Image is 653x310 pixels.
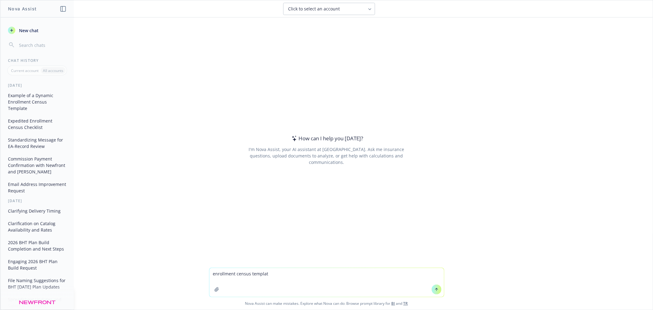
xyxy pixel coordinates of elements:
[1,83,74,88] div: [DATE]
[6,256,69,273] button: Engaging 2026 BHT Plan Build Request
[290,134,363,142] div: How can I help you [DATE]?
[43,68,63,73] p: All accounts
[6,206,69,216] button: Clarifying Delivery Timing
[6,25,69,36] button: New chat
[6,154,69,177] button: Commission Payment Confirmation with Newfront and [PERSON_NAME]
[283,3,375,15] button: Click to select an account
[6,237,69,254] button: 2026 BHT Plan Build Completion and Next Steps
[209,268,444,297] textarea: enrollment census templa
[403,301,408,306] a: TR
[6,275,69,292] button: File Naming Suggestions for BHT [DATE] Plan Updates
[1,58,74,63] div: Chat History
[18,41,66,49] input: Search chats
[6,90,69,113] button: Example of a Dynamic Enrollment Census Template
[392,301,395,306] a: BI
[240,146,413,165] div: I'm Nova Assist, your AI assistant at [GEOGRAPHIC_DATA]. Ask me insurance questions, upload docum...
[6,218,69,235] button: Clarification on Catalog Availability and Rates
[1,198,74,203] div: [DATE]
[6,179,69,196] button: Email Address Improvement Request
[3,297,650,310] span: Nova Assist can make mistakes. Explore what Nova can do: Browse prompt library for and
[6,116,69,132] button: Expedited Enrollment Census Checklist
[11,68,39,73] p: Current account
[288,6,340,12] span: Click to select an account
[18,27,39,34] span: New chat
[6,135,69,151] button: Standardizing Message for EA-Record Review
[8,6,37,12] h1: Nova Assist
